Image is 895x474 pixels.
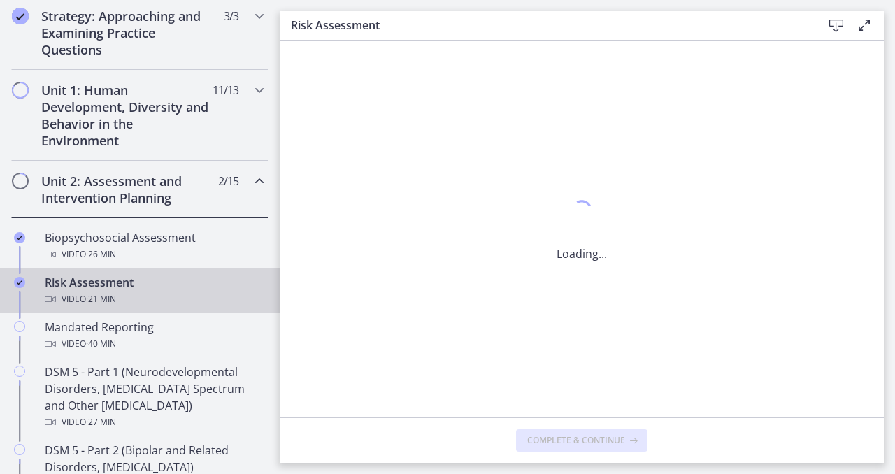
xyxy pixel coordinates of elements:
div: Biopsychosocial Assessment [45,229,263,263]
h2: Unit 1: Human Development, Diversity and Behavior in the Environment [41,82,212,149]
div: Mandated Reporting [45,319,263,352]
span: · 21 min [86,291,116,308]
div: Video [45,246,263,263]
span: 11 / 13 [213,82,238,99]
h3: Risk Assessment [291,17,800,34]
h2: Unit 2: Assessment and Intervention Planning [41,173,212,206]
div: DSM 5 - Part 1 (Neurodevelopmental Disorders, [MEDICAL_DATA] Spectrum and Other [MEDICAL_DATA]) [45,364,263,431]
span: Complete & continue [527,435,625,446]
h2: Strategy: Approaching and Examining Practice Questions [41,8,212,58]
div: Video [45,414,263,431]
i: Completed [12,8,29,24]
button: Complete & continue [516,429,647,452]
div: Video [45,336,263,352]
div: 1 [557,196,607,229]
i: Completed [14,277,25,288]
p: Loading... [557,245,607,262]
span: · 27 min [86,414,116,431]
span: · 40 min [86,336,116,352]
div: Video [45,291,263,308]
span: 3 / 3 [224,8,238,24]
span: · 26 min [86,246,116,263]
span: 2 / 15 [218,173,238,189]
div: Risk Assessment [45,274,263,308]
i: Completed [14,232,25,243]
